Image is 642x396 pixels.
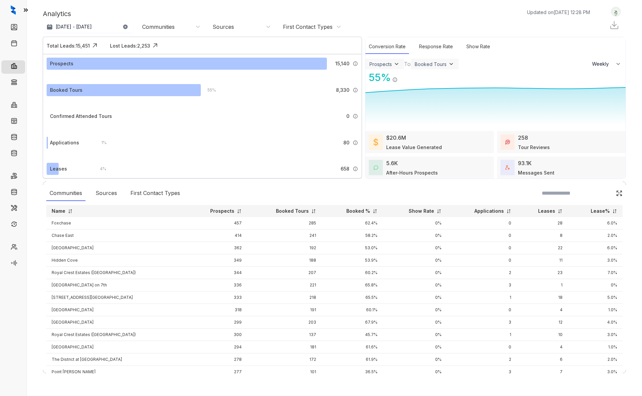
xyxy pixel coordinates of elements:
[322,304,383,316] td: 60.1%
[336,86,349,94] span: 8,330
[50,165,67,173] div: Leases
[393,61,400,67] img: ViewFilterArrow
[568,279,623,291] td: 0%
[247,329,322,341] td: 137
[568,341,623,353] td: 1.0%
[346,113,349,120] span: 0
[568,291,623,304] td: 5.0%
[538,208,555,214] p: Leases
[46,186,85,201] div: Communities
[43,9,71,19] p: Analytics
[518,144,550,151] div: Tour Reviews
[185,304,247,316] td: 318
[404,60,411,68] div: To
[517,341,568,353] td: 4
[201,86,216,94] div: 55 %
[210,208,234,214] p: Prospects
[185,267,247,279] td: 344
[1,131,25,145] li: Knowledge
[447,229,517,242] td: 0
[602,190,607,196] img: SearchIcon
[383,366,447,378] td: 0%
[365,70,391,85] div: 55 %
[505,140,510,144] img: TourReviews
[247,353,322,366] td: 172
[383,229,447,242] td: 0%
[517,366,568,378] td: 7
[46,366,185,378] td: Point [PERSON_NAME]
[415,61,447,67] div: Booked Tours
[517,304,568,316] td: 4
[517,267,568,279] td: 23
[568,304,623,316] td: 1.0%
[46,279,185,291] td: [GEOGRAPHIC_DATA] on 7th
[517,316,568,329] td: 12
[447,329,517,341] td: 1
[185,279,247,291] td: 336
[558,209,563,214] img: sorting
[142,23,175,30] div: Communities
[568,229,623,242] td: 2.0%
[11,5,16,15] img: logo
[322,242,383,254] td: 53.0%
[568,267,623,279] td: 7.0%
[1,241,25,255] li: Team
[616,190,623,197] img: Click Icon
[527,9,590,16] p: Updated on [DATE] 12:28 PM
[185,366,247,378] td: 277
[346,208,370,214] p: Booked %
[322,254,383,267] td: 53.9%
[276,208,309,214] p: Booked Tours
[322,353,383,366] td: 61.9%
[322,291,383,304] td: 65.5%
[247,316,322,329] td: 203
[322,267,383,279] td: 60.2%
[1,147,25,161] li: Knowledge Base
[46,304,185,316] td: [GEOGRAPHIC_DATA]
[383,217,447,229] td: 0%
[505,165,510,170] img: TotalFum
[447,341,517,353] td: 0
[343,139,349,146] span: 80
[568,316,623,329] td: 4.0%
[185,229,247,242] td: 414
[383,242,447,254] td: 0%
[46,341,185,353] td: [GEOGRAPHIC_DATA]
[383,329,447,341] td: 0%
[50,86,82,94] div: Booked Tours
[518,159,532,167] div: 93.1K
[46,254,185,267] td: Hidden Cove
[592,61,612,67] span: Weekly
[46,217,185,229] td: Foxchase
[447,242,517,254] td: 0
[68,209,73,214] img: sorting
[185,242,247,254] td: 362
[568,242,623,254] td: 6.0%
[185,341,247,353] td: 294
[353,140,358,145] img: Info
[386,144,442,151] div: Lease Value Generated
[1,99,25,113] li: Communities
[1,202,25,216] li: Maintenance
[322,329,383,341] td: 45.7%
[283,23,333,30] div: First Contact Types
[46,242,185,254] td: [GEOGRAPHIC_DATA]
[447,316,517,329] td: 3
[185,254,247,267] td: 349
[447,304,517,316] td: 0
[517,279,568,291] td: 1
[447,279,517,291] td: 3
[247,304,322,316] td: 191
[247,254,322,267] td: 188
[568,217,623,229] td: 6.0%
[369,61,392,67] div: Prospects
[392,77,398,82] img: Info
[1,60,25,74] li: Leasing
[185,353,247,366] td: 278
[517,353,568,366] td: 6
[517,329,568,341] td: 10
[1,21,25,35] li: Leads
[436,209,442,214] img: sorting
[237,209,242,214] img: sorting
[46,329,185,341] td: Royal Crest Estates ([GEOGRAPHIC_DATA])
